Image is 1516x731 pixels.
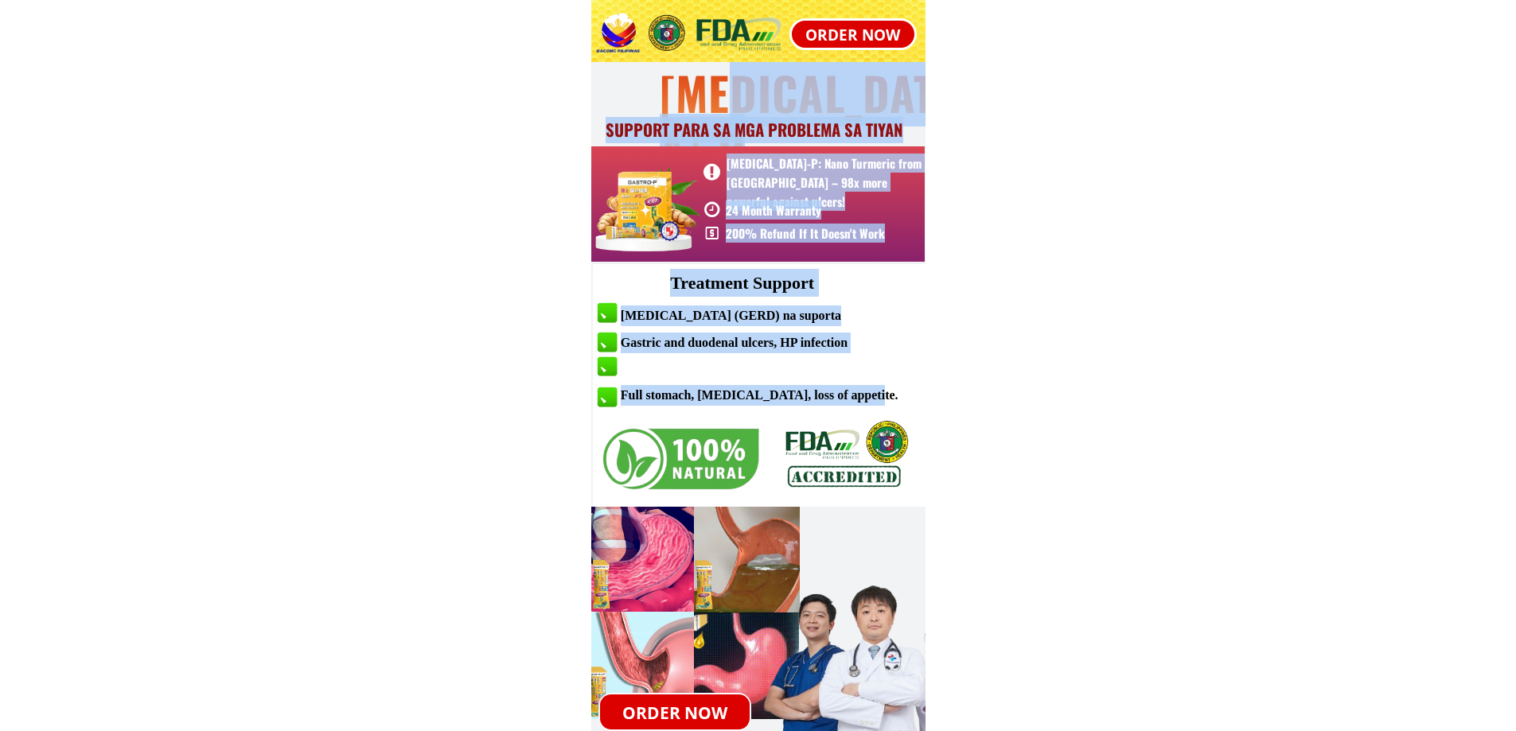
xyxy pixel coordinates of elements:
font: [MEDICAL_DATA]-P: Nano Turmeric from [GEOGRAPHIC_DATA] – 98x more powerful against ulcers! [727,154,922,210]
font: ORDER NOW [805,25,900,45]
font: Treatment Support [670,273,814,293]
font: Gastric and duodenal ulcers, HP infection [621,336,848,349]
font: 24 Month Warranty [726,201,821,219]
font: [MEDICAL_DATA] (GERD) na suporta [621,309,841,322]
font: Full stomach, [MEDICAL_DATA], loss of appetite. [621,388,898,402]
font: ORDER NOW [622,701,727,723]
font: SUPPORT PARA SA MGA PROBLEMA SA TIYAN [606,117,903,142]
font: 200% Refund If It Doesn't Work [726,224,885,242]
